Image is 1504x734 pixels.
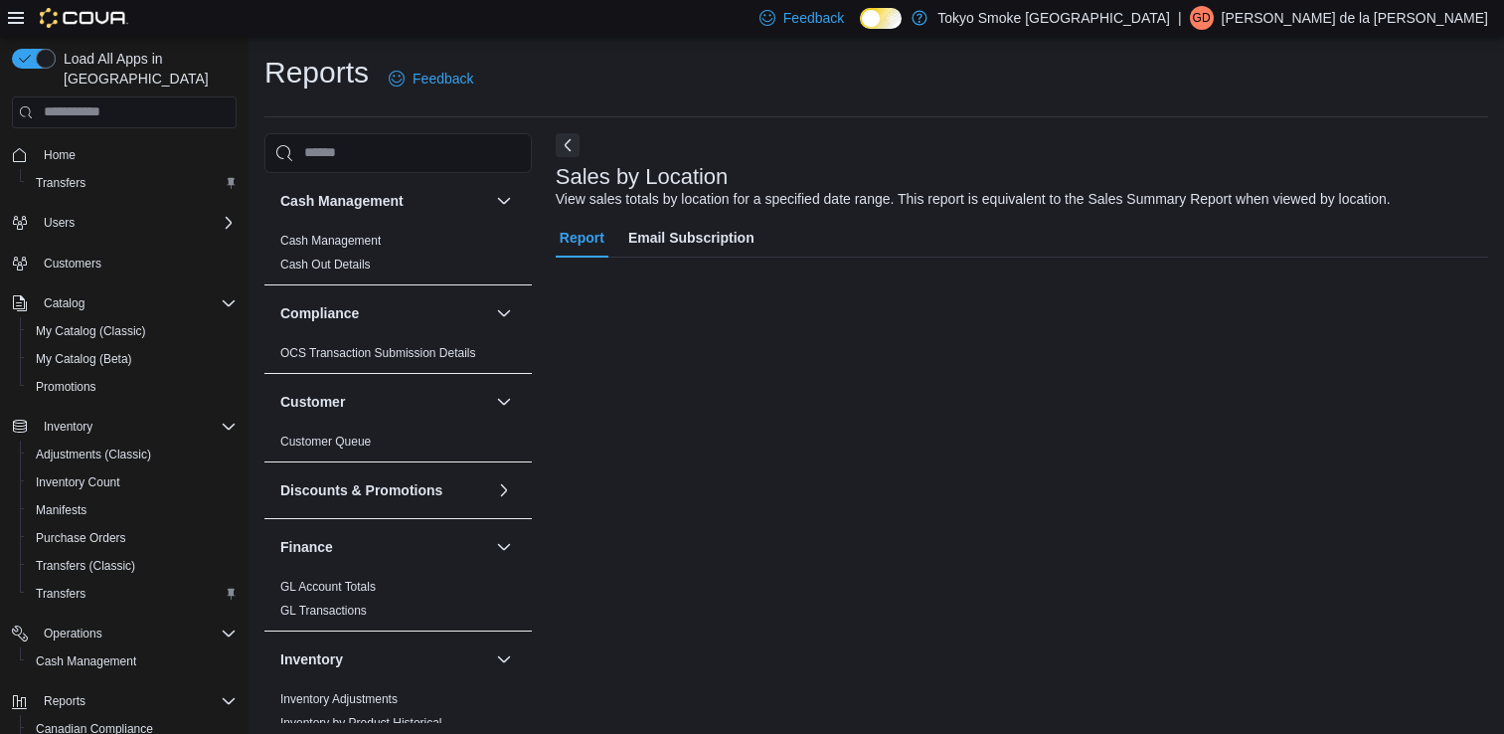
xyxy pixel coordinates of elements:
[560,218,604,258] span: Report
[20,468,245,496] button: Inventory Count
[280,537,488,557] button: Finance
[20,373,245,401] button: Promotions
[381,59,481,98] a: Feedback
[36,143,84,167] a: Home
[28,171,237,195] span: Transfers
[280,258,371,272] a: Cash Out Details
[4,687,245,715] button: Reports
[36,689,237,713] span: Reports
[280,579,376,595] span: GL Account Totals
[280,692,398,706] a: Inventory Adjustments
[280,716,442,730] a: Inventory by Product Historical
[28,375,104,399] a: Promotions
[36,323,146,339] span: My Catalog (Classic)
[280,392,345,412] h3: Customer
[628,218,754,258] span: Email Subscription
[937,6,1170,30] p: Tokyo Smoke [GEOGRAPHIC_DATA]
[28,443,159,466] a: Adjustments (Classic)
[264,575,532,631] div: Finance
[280,392,488,412] button: Customer
[556,189,1391,210] div: View sales totals by location for a specified date range. This report is equivalent to the Sales ...
[36,415,237,439] span: Inventory
[4,620,245,647] button: Operations
[36,415,100,439] button: Inventory
[28,582,237,606] span: Transfers
[20,496,245,524] button: Manifests
[492,535,516,559] button: Finance
[36,142,237,167] span: Home
[36,211,237,235] span: Users
[28,347,140,371] a: My Catalog (Beta)
[36,211,83,235] button: Users
[280,715,442,731] span: Inventory by Product Historical
[280,257,371,273] span: Cash Out Details
[28,319,154,343] a: My Catalog (Classic)
[280,691,398,707] span: Inventory Adjustments
[36,447,151,462] span: Adjustments (Classic)
[4,209,245,237] button: Users
[28,526,134,550] a: Purchase Orders
[20,317,245,345] button: My Catalog (Classic)
[280,434,371,450] span: Customer Queue
[36,252,109,275] a: Customers
[36,351,132,367] span: My Catalog (Beta)
[28,582,93,606] a: Transfers
[44,419,92,435] span: Inventory
[36,653,136,669] span: Cash Management
[1178,6,1182,30] p: |
[1222,6,1488,30] p: [PERSON_NAME] de la [PERSON_NAME]
[28,171,93,195] a: Transfers
[280,191,404,211] h3: Cash Management
[28,375,237,399] span: Promotions
[28,498,237,522] span: Manifests
[20,441,245,468] button: Adjustments (Classic)
[20,580,245,608] button: Transfers
[28,319,237,343] span: My Catalog (Classic)
[28,470,128,494] a: Inventory Count
[20,169,245,197] button: Transfers
[20,647,245,675] button: Cash Management
[280,649,343,669] h3: Inventory
[280,604,367,618] a: GL Transactions
[4,413,245,441] button: Inventory
[492,478,516,502] button: Discounts & Promotions
[28,347,237,371] span: My Catalog (Beta)
[280,345,476,361] span: OCS Transaction Submission Details
[44,256,101,272] span: Customers
[264,53,369,92] h1: Reports
[280,346,476,360] a: OCS Transaction Submission Details
[28,554,237,578] span: Transfers (Classic)
[556,133,580,157] button: Next
[44,147,76,163] span: Home
[20,345,245,373] button: My Catalog (Beta)
[860,8,902,29] input: Dark Mode
[44,693,85,709] span: Reports
[1190,6,1214,30] div: Giuseppe de la Rosa
[56,49,237,89] span: Load All Apps in [GEOGRAPHIC_DATA]
[44,215,75,231] span: Users
[28,526,237,550] span: Purchase Orders
[40,8,128,28] img: Cova
[280,480,488,500] button: Discounts & Promotions
[280,480,442,500] h3: Discounts & Promotions
[36,474,120,490] span: Inventory Count
[280,537,333,557] h3: Finance
[28,470,237,494] span: Inventory Count
[36,379,96,395] span: Promotions
[280,234,381,248] a: Cash Management
[280,233,381,249] span: Cash Management
[28,498,94,522] a: Manifests
[492,189,516,213] button: Cash Management
[492,390,516,414] button: Customer
[280,649,488,669] button: Inventory
[44,295,84,311] span: Catalog
[36,291,92,315] button: Catalog
[28,554,143,578] a: Transfers (Classic)
[28,649,144,673] a: Cash Management
[280,580,376,594] a: GL Account Totals
[264,229,532,284] div: Cash Management
[280,191,488,211] button: Cash Management
[36,689,93,713] button: Reports
[556,165,729,189] h3: Sales by Location
[413,69,473,89] span: Feedback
